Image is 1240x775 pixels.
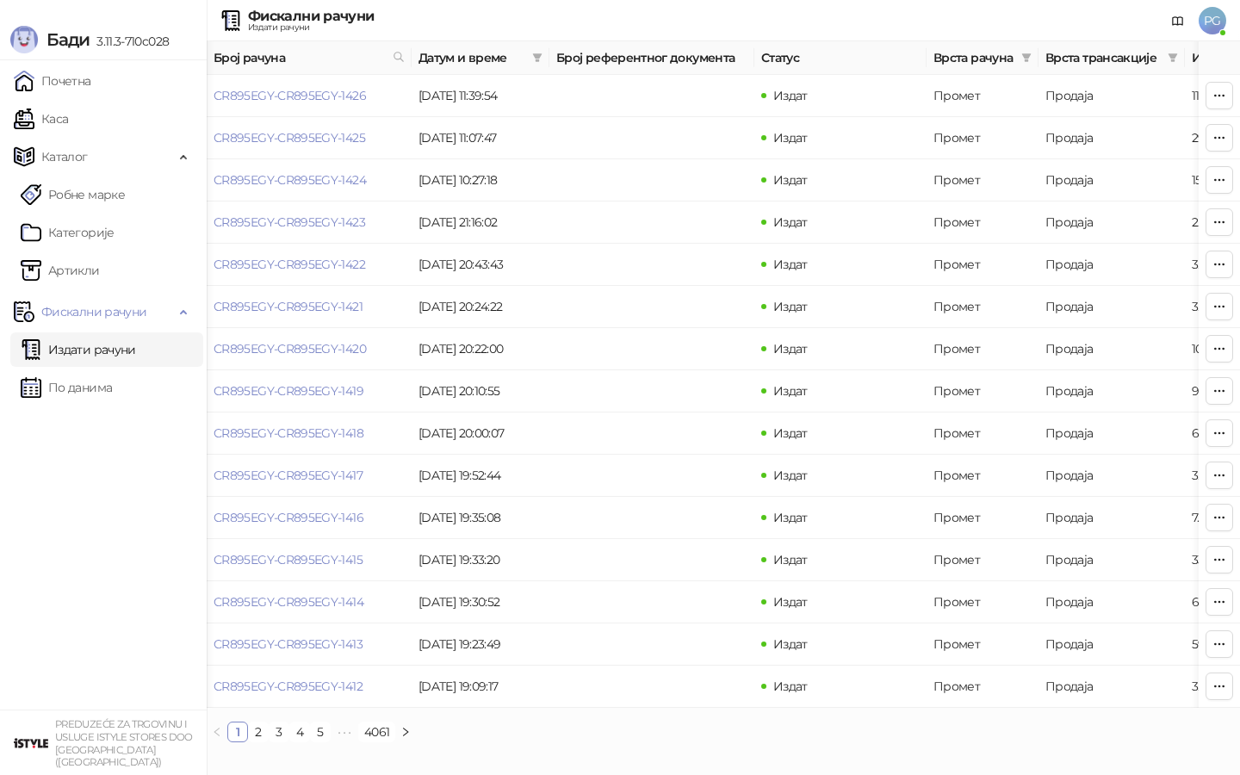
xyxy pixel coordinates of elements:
[358,722,395,742] li: 4061
[395,722,416,742] li: Следећа страна
[1038,244,1185,286] td: Продаја
[418,48,525,67] span: Датум и време
[214,299,363,314] a: CR895EGY-CR895EGY-1421
[529,45,546,71] span: filter
[46,29,90,50] span: Бади
[1199,7,1226,34] span: PG
[773,679,808,694] span: Издат
[927,159,1038,201] td: Промет
[412,117,549,159] td: [DATE] 11:07:47
[1018,45,1035,71] span: filter
[207,370,412,412] td: CR895EGY-CR895EGY-1419
[214,341,366,356] a: CR895EGY-CR895EGY-1420
[773,510,808,525] span: Издат
[207,666,412,708] td: CR895EGY-CR895EGY-1412
[214,257,365,272] a: CR895EGY-CR895EGY-1422
[207,41,412,75] th: Број рачуна
[927,370,1038,412] td: Промет
[41,139,88,174] span: Каталог
[207,497,412,539] td: CR895EGY-CR895EGY-1416
[207,75,412,117] td: CR895EGY-CR895EGY-1426
[549,41,754,75] th: Број референтног документа
[773,552,808,567] span: Издат
[207,722,227,742] button: left
[214,172,366,188] a: CR895EGY-CR895EGY-1424
[214,594,363,610] a: CR895EGY-CR895EGY-1414
[207,581,412,623] td: CR895EGY-CR895EGY-1414
[90,34,169,49] span: 3.11.3-710c028
[41,294,146,329] span: Фискални рачуни
[310,722,331,742] li: 5
[773,425,808,441] span: Издат
[248,722,269,742] li: 2
[773,88,808,103] span: Издат
[412,623,549,666] td: [DATE] 19:23:49
[773,299,808,314] span: Издат
[1038,539,1185,581] td: Продаја
[773,172,808,188] span: Издат
[207,117,412,159] td: CR895EGY-CR895EGY-1425
[214,214,365,230] a: CR895EGY-CR895EGY-1423
[1164,45,1181,71] span: filter
[1038,666,1185,708] td: Продаја
[1038,75,1185,117] td: Продаја
[1021,53,1032,63] span: filter
[773,214,808,230] span: Издат
[212,727,222,737] span: left
[214,679,363,694] a: CR895EGY-CR895EGY-1412
[1038,117,1185,159] td: Продаја
[311,722,330,741] a: 5
[1038,286,1185,328] td: Продаја
[207,539,412,581] td: CR895EGY-CR895EGY-1415
[214,130,365,146] a: CR895EGY-CR895EGY-1425
[270,722,288,741] a: 3
[1038,581,1185,623] td: Продаја
[927,455,1038,497] td: Промет
[248,9,374,23] div: Фискални рачуни
[207,328,412,370] td: CR895EGY-CR895EGY-1420
[55,718,193,768] small: PREDUZEĆE ZA TRGOVINU I USLUGE ISTYLE STORES DOO [GEOGRAPHIC_DATA] ([GEOGRAPHIC_DATA])
[289,722,310,742] li: 4
[214,383,363,399] a: CR895EGY-CR895EGY-1419
[207,201,412,244] td: CR895EGY-CR895EGY-1423
[1038,455,1185,497] td: Продаја
[773,468,808,483] span: Издат
[207,623,412,666] td: CR895EGY-CR895EGY-1413
[214,88,366,103] a: CR895EGY-CR895EGY-1426
[773,130,808,146] span: Издат
[1038,370,1185,412] td: Продаја
[207,412,412,455] td: CR895EGY-CR895EGY-1418
[1038,41,1185,75] th: Врста трансакције
[400,727,411,737] span: right
[214,468,363,483] a: CR895EGY-CR895EGY-1417
[412,455,549,497] td: [DATE] 19:52:44
[249,722,268,741] a: 2
[927,581,1038,623] td: Промет
[412,581,549,623] td: [DATE] 19:30:52
[207,722,227,742] li: Претходна страна
[412,244,549,286] td: [DATE] 20:43:43
[21,215,115,250] a: Категорије
[412,75,549,117] td: [DATE] 11:39:54
[412,666,549,708] td: [DATE] 19:09:17
[927,666,1038,708] td: Промет
[331,722,358,742] li: Следећих 5 Страна
[228,722,247,741] a: 1
[412,412,549,455] td: [DATE] 20:00:07
[412,159,549,201] td: [DATE] 10:27:18
[14,726,48,760] img: 64x64-companyLogo-77b92cf4-9946-4f36-9751-bf7bb5fd2c7d.png
[10,26,38,53] img: Logo
[207,244,412,286] td: CR895EGY-CR895EGY-1422
[1038,623,1185,666] td: Продаја
[395,722,416,742] button: right
[412,539,549,581] td: [DATE] 19:33:20
[927,75,1038,117] td: Промет
[214,636,363,652] a: CR895EGY-CR895EGY-1413
[412,201,549,244] td: [DATE] 21:16:02
[773,636,808,652] span: Издат
[927,201,1038,244] td: Промет
[269,722,289,742] li: 3
[927,41,1038,75] th: Врста рачуна
[412,497,549,539] td: [DATE] 19:35:08
[207,286,412,328] td: CR895EGY-CR895EGY-1421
